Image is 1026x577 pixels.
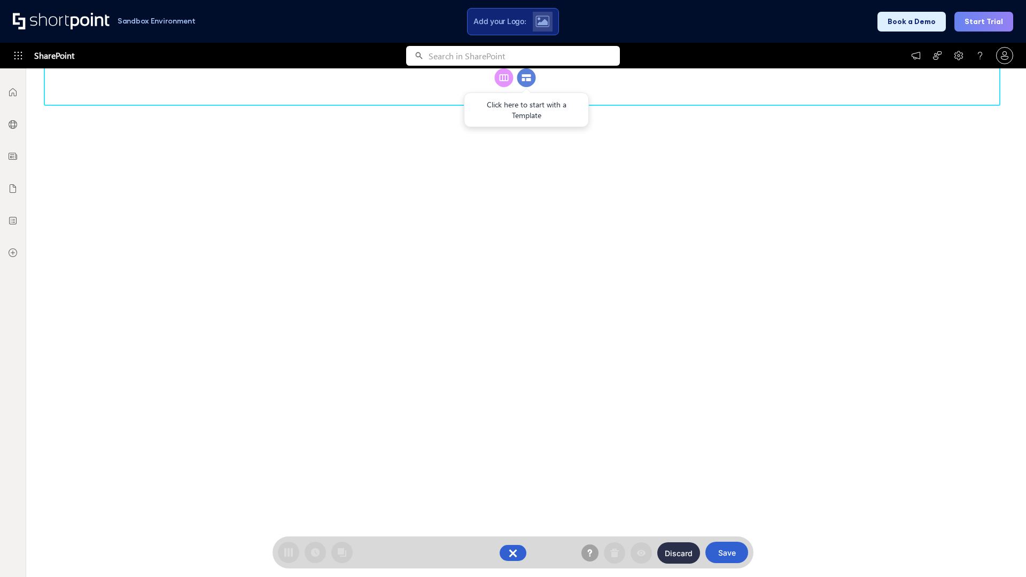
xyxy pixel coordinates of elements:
button: Save [705,542,748,563]
button: Start Trial [954,12,1013,32]
span: SharePoint [34,43,74,68]
img: Upload logo [535,15,549,27]
span: Add your Logo: [473,17,526,26]
button: Book a Demo [877,12,946,32]
button: Discard [657,542,700,564]
input: Search in SharePoint [429,46,620,66]
iframe: Chat Widget [973,526,1026,577]
h1: Sandbox Environment [118,18,196,24]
